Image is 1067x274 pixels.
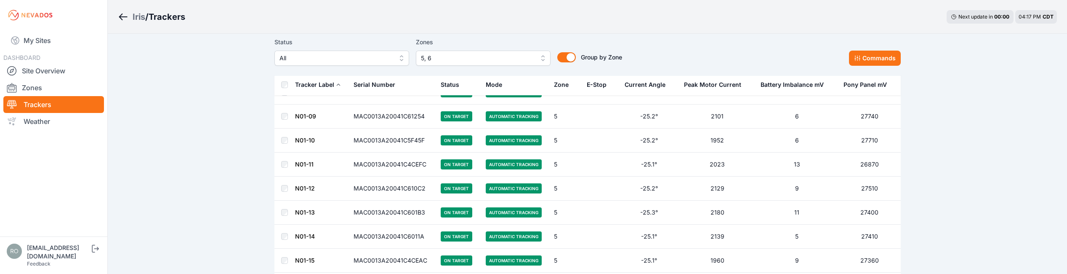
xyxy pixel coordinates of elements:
td: 11 [756,201,838,225]
td: 5 [549,105,582,129]
button: Commands [849,51,901,66]
td: 27710 [838,129,901,153]
td: MAC0013A20041C6011A [349,225,436,249]
span: On Target [441,231,472,242]
a: Trackers [3,96,104,113]
button: All [274,51,409,66]
div: Current Angle [625,81,665,89]
td: 5 [549,129,582,153]
span: CDT [1043,13,1054,20]
td: 27740 [838,105,901,129]
label: Zones [416,37,551,47]
td: 6 [756,105,838,129]
td: 2023 [679,153,756,177]
button: E-Stop [587,75,613,95]
span: Automatic Tracking [486,159,542,169]
div: [EMAIL_ADDRESS][DOMAIN_NAME] [27,244,90,261]
td: 27400 [838,201,901,225]
a: Site Overview [3,62,104,79]
span: All [279,53,392,63]
td: 1960 [679,249,756,273]
td: 6 [756,129,838,153]
div: Peak Motor Current [684,81,741,89]
button: 5, 6 [416,51,551,66]
span: Automatic Tracking [486,183,542,193]
td: 2139 [679,225,756,249]
button: Mode [486,75,509,95]
span: On Target [441,159,472,169]
span: Next update in [958,13,993,20]
span: 5, 6 [421,53,534,63]
td: 5 [549,201,582,225]
a: N01-13 [295,209,315,216]
div: Serial Number [354,81,395,89]
a: N01-14 [295,233,315,240]
td: 5 [549,153,582,177]
label: Status [274,37,409,47]
td: 5 [549,249,582,273]
td: -25.1° [620,249,679,273]
span: 04:17 PM [1019,13,1041,20]
td: 5 [549,225,582,249]
span: On Target [441,207,472,218]
td: 9 [756,177,838,201]
span: Group by Zone [581,54,622,61]
span: On Target [441,135,472,145]
td: MAC0013A20041C601B3 [349,201,436,225]
a: N01-11 [295,161,314,168]
img: Nevados [7,8,54,22]
div: Tracker Label [295,81,334,89]
td: 26870 [838,153,901,177]
div: Battery Imbalance mV [761,81,824,89]
td: 2129 [679,177,756,201]
td: MAC0013A20041C4CEAC [349,249,436,273]
div: Status [441,81,459,89]
a: Feedback [27,261,51,267]
td: 5 [549,177,582,201]
td: MAC0013A20041C5F45F [349,129,436,153]
td: 5 [756,225,838,249]
span: On Target [441,255,472,266]
td: 2101 [679,105,756,129]
a: N01-15 [295,257,314,264]
td: MAC0013A20041C610C2 [349,177,436,201]
span: / [145,11,149,23]
button: Status [441,75,466,95]
td: -25.3° [620,201,679,225]
span: Automatic Tracking [486,207,542,218]
a: Weather [3,113,104,130]
a: N01-10 [295,137,315,144]
td: -25.1° [620,225,679,249]
td: -25.2° [620,177,679,201]
a: N01-09 [295,113,316,120]
div: E-Stop [587,81,607,89]
td: 27410 [838,225,901,249]
span: On Target [441,111,472,121]
button: Serial Number [354,75,402,95]
nav: Breadcrumb [118,6,185,28]
a: N01-12 [295,185,315,192]
td: 27360 [838,249,901,273]
button: Tracker Label [295,75,341,95]
td: 13 [756,153,838,177]
button: Peak Motor Current [684,75,748,95]
a: Iris [133,11,145,23]
div: 00 : 00 [994,13,1009,20]
td: 27510 [838,177,901,201]
button: Current Angle [625,75,672,95]
span: Automatic Tracking [486,255,542,266]
button: Pony Panel mV [843,75,894,95]
button: Zone [554,75,575,95]
td: MAC0013A20041C4CEFC [349,153,436,177]
td: -25.1° [620,153,679,177]
img: rono@prim.com [7,244,22,259]
td: 9 [756,249,838,273]
td: -25.2° [620,105,679,129]
div: Pony Panel mV [843,81,887,89]
div: Zone [554,81,569,89]
span: Automatic Tracking [486,231,542,242]
td: 1952 [679,129,756,153]
span: On Target [441,183,472,193]
td: MAC0013A20041C61254 [349,105,436,129]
